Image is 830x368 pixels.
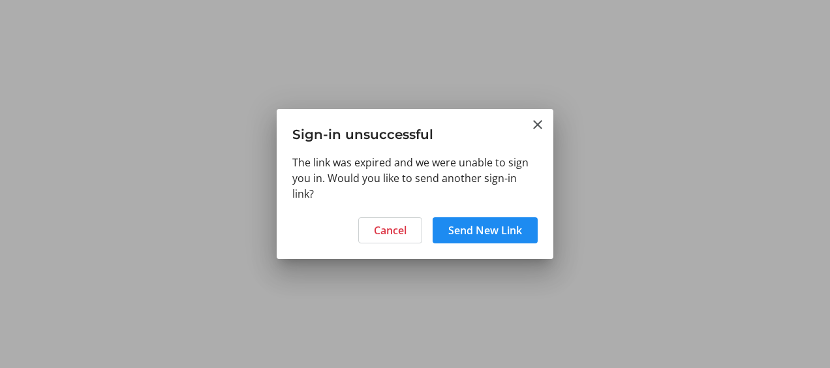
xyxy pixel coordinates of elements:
h3: Sign-in unsuccessful [277,109,553,154]
button: Send New Link [433,217,538,243]
span: Cancel [374,222,407,238]
span: Send New Link [448,222,522,238]
button: Close [530,117,546,132]
button: Cancel [358,217,422,243]
div: The link was expired and we were unable to sign you in. Would you like to send another sign-in link? [277,155,553,209]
